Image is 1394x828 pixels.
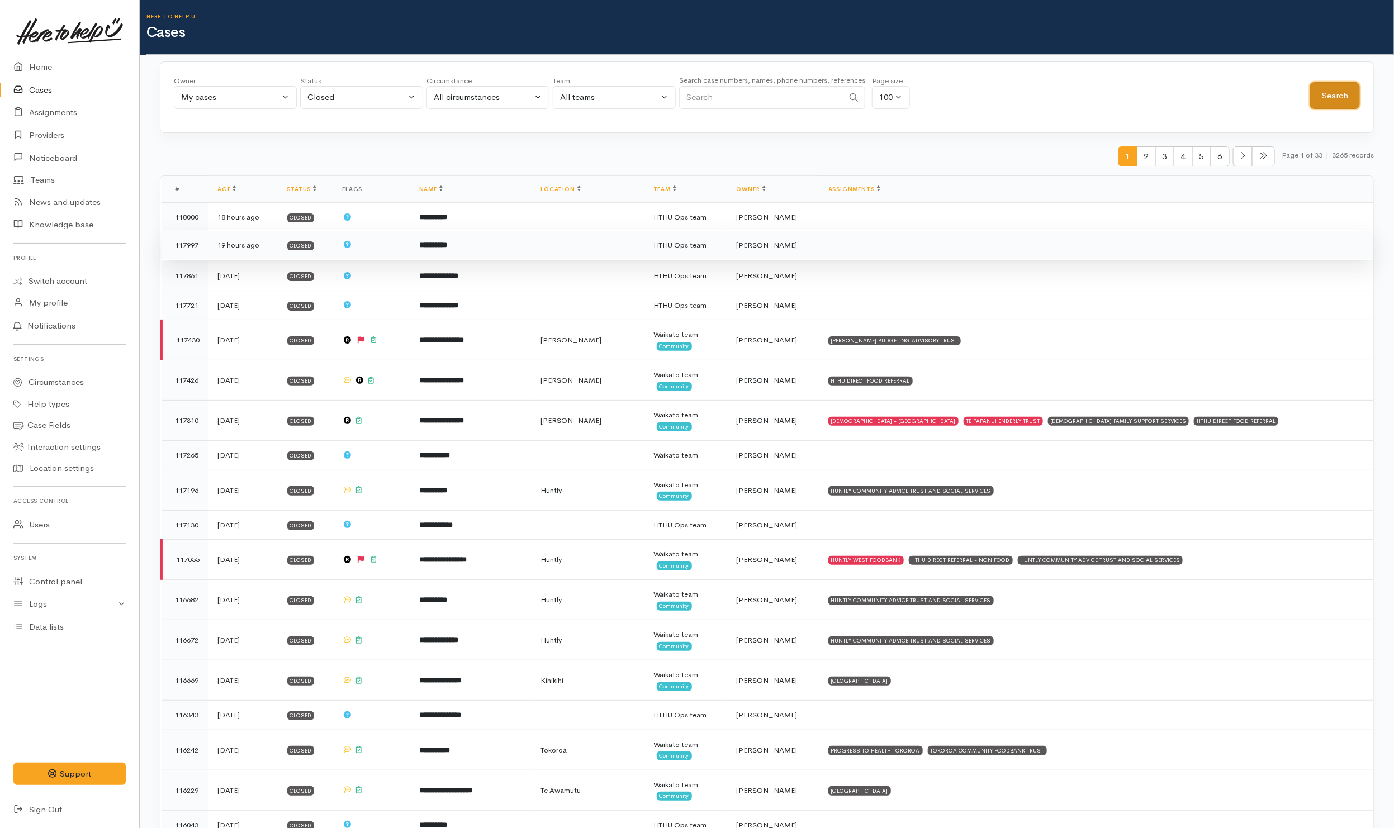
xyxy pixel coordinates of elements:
td: [DATE] [208,470,278,510]
td: 117196 [162,470,208,510]
div: Closed [287,596,315,605]
span: Community [657,422,692,431]
div: TOKOROA COMMUNITY FOODBANK TRUST [928,746,1047,755]
div: Waikato team [653,589,719,600]
button: All circumstances [426,86,549,109]
span: [PERSON_NAME] [737,675,798,685]
div: Closed [287,336,315,345]
span: Te Awamutu [540,786,581,795]
span: [PERSON_NAME] [737,416,798,425]
span: Huntly [540,555,562,564]
span: Community [657,342,692,351]
div: All circumstances [434,91,532,104]
div: Waikato team [653,479,719,491]
h6: Settings [13,351,126,367]
button: My cases [174,86,297,109]
span: [PERSON_NAME] [737,635,798,645]
button: All teams [553,86,676,109]
span: [PERSON_NAME] [540,416,601,425]
div: Closed [287,521,315,530]
td: 116682 [162,580,208,620]
li: Last page [1253,146,1275,167]
div: [DEMOGRAPHIC_DATA] FAMILY SUPPORT SERVICES [1048,417,1189,426]
div: Closed [307,91,406,104]
a: Age [217,185,236,193]
div: [DEMOGRAPHIC_DATA] - [GEOGRAPHIC_DATA] [828,417,959,426]
div: Closed [287,377,315,386]
li: Next page [1233,146,1253,167]
a: Owner [737,185,766,193]
small: Search case numbers, names, phone numbers, references [679,75,865,85]
td: 116669 [162,660,208,701]
div: Closed [287,451,315,460]
span: Community [657,492,692,501]
span: Community [657,382,692,391]
span: [PERSON_NAME] [540,335,601,345]
div: HTHU Ops team [653,240,719,251]
div: All teams [560,91,658,104]
span: [PERSON_NAME] [737,486,798,495]
div: HUNTLY COMMUNITY ADVICE TRUST AND SOCIAL SERVICES [1018,556,1183,565]
span: Community [657,751,692,760]
div: HTHU DIRECT FOOD REFERRAL [828,377,913,386]
div: Closed [287,213,315,222]
td: 117861 [162,261,208,291]
small: Page 1 of 33 3265 records [1282,146,1374,176]
span: [PERSON_NAME] [737,450,798,460]
div: Waikato team [653,739,719,750]
div: HTHU Ops team [653,520,719,531]
span: [PERSON_NAME] [737,271,798,280]
h6: Here to help u [146,13,1394,20]
span: [PERSON_NAME] [737,375,798,385]
div: TE PAPANUI ENDERLY TRUST [964,417,1043,426]
span: Huntly [540,635,562,645]
span: 5 [1192,146,1211,167]
td: [DATE] [208,360,278,401]
span: [PERSON_NAME] [737,710,798,720]
span: [PERSON_NAME] [737,240,798,250]
td: [DATE] [208,401,278,441]
button: Support [13,763,126,786]
span: [PERSON_NAME] [737,301,798,310]
div: Page size [872,75,910,87]
a: Name [419,185,443,193]
span: 4 [1174,146,1193,167]
div: Status [300,75,423,87]
span: [PERSON_NAME] [737,745,798,755]
div: Circumstance [426,75,549,87]
td: 116242 [162,730,208,770]
td: [DATE] [208,540,278,580]
div: Closed [287,746,315,755]
td: [DATE] [208,580,278,620]
td: [DATE] [208,261,278,291]
div: Closed [287,711,315,720]
div: HTHU Ops team [653,270,719,282]
td: [DATE] [208,701,278,730]
th: # [162,176,208,203]
td: 117055 [162,540,208,580]
div: My cases [181,91,279,104]
div: Owner [174,75,297,87]
th: Flags [333,176,410,203]
td: [DATE] [208,730,278,770]
td: 117130 [162,510,208,540]
span: [PERSON_NAME] [737,335,798,345]
span: [PERSON_NAME] [737,595,798,605]
td: [DATE] [208,291,278,320]
div: HTHU Ops team [653,710,719,721]
td: 19 hours ago [208,230,278,260]
td: [DATE] [208,320,278,360]
div: Waikato team [653,329,719,340]
div: Closed [287,272,315,281]
a: Assignments [828,185,880,193]
h6: Access control [13,493,126,508]
td: [DATE] [208,510,278,540]
span: 2 [1137,146,1156,167]
td: 117310 [162,401,208,441]
div: Waikato team [653,549,719,560]
div: Waikato team [653,410,719,421]
div: HUNTLY COMMUNITY ADVICE TRUST AND SOCIAL SERVICES [828,596,994,605]
td: [DATE] [208,441,278,470]
div: Closed [287,677,315,686]
span: 3 [1155,146,1174,167]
